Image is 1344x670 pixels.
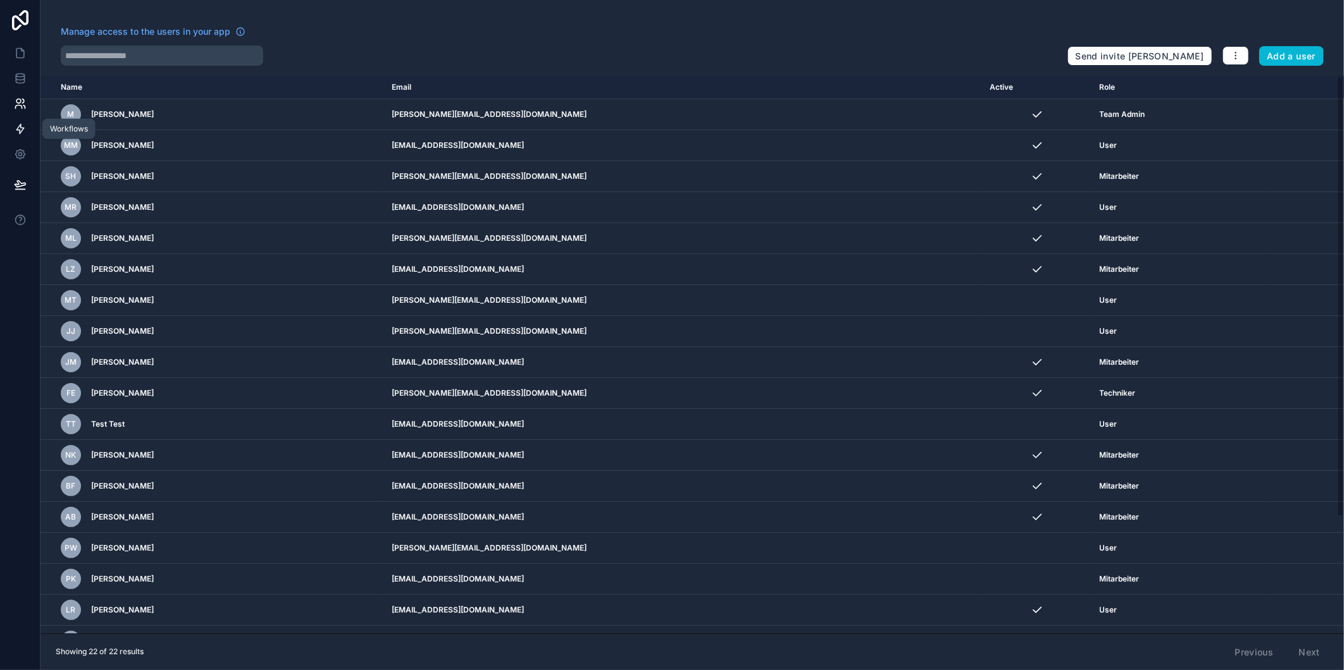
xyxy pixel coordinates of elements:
button: Send invite [PERSON_NAME] [1067,46,1212,66]
span: MM [64,140,78,150]
span: Mitarbeiter [1100,574,1140,584]
span: M [68,109,75,119]
span: Mitarbeiter [1100,357,1140,367]
th: Email [384,76,982,99]
td: [EMAIL_ADDRESS][DOMAIN_NAME] [384,471,982,502]
td: [PERSON_NAME][EMAIL_ADDRESS][DOMAIN_NAME] [384,223,982,254]
div: scrollable content [40,76,1344,633]
th: Role [1092,76,1265,99]
td: [PERSON_NAME][EMAIL_ADDRESS][DOMAIN_NAME] [384,285,982,316]
span: [PERSON_NAME] [91,233,154,243]
span: [PERSON_NAME] [91,357,154,367]
span: [PERSON_NAME] [91,202,154,212]
span: FE [66,388,75,398]
span: JJ [66,326,75,336]
td: [EMAIL_ADDRESS][DOMAIN_NAME] [384,254,982,285]
div: Workflows [50,124,88,134]
span: Techniker [1100,388,1136,398]
span: [PERSON_NAME] [91,388,154,398]
span: [PERSON_NAME] [91,574,154,584]
span: Mitarbeiter [1100,171,1140,181]
th: Name [40,76,384,99]
span: Mitarbeiter [1100,450,1140,460]
td: [EMAIL_ADDRESS][DOMAIN_NAME] [384,130,982,161]
td: [PERSON_NAME][EMAIL_ADDRESS][DOMAIN_NAME] [384,161,982,192]
span: PK [66,574,76,584]
span: [PERSON_NAME] [91,171,154,181]
span: User [1100,140,1117,150]
span: [PERSON_NAME] [91,512,154,522]
td: [PERSON_NAME][EMAIL_ADDRESS][DOMAIN_NAME] [384,316,982,347]
span: Test Test [91,419,125,429]
span: JM [65,357,77,367]
span: User [1100,295,1117,305]
td: [EMAIL_ADDRESS][DOMAIN_NAME] [384,192,982,223]
span: [PERSON_NAME] [91,481,154,491]
span: User [1100,543,1117,553]
span: AB [66,512,77,522]
span: [PERSON_NAME] [91,140,154,150]
td: [EMAIL_ADDRESS][DOMAIN_NAME] [384,409,982,440]
td: [EMAIL_ADDRESS][DOMAIN_NAME] [384,564,982,595]
button: Add a user [1259,46,1324,66]
span: TT [66,419,76,429]
span: [PERSON_NAME] [91,450,154,460]
span: MR [65,202,77,212]
td: [PERSON_NAME][EMAIL_ADDRESS][DOMAIN_NAME] [384,533,982,564]
span: LR [66,605,76,615]
span: Manage access to the users in your app [61,25,230,38]
span: Mitarbeiter [1100,481,1140,491]
span: Mitarbeiter [1100,512,1140,522]
td: [PERSON_NAME][EMAIL_ADDRESS][DOMAIN_NAME] [384,99,982,130]
span: User [1100,605,1117,615]
span: Showing 22 of 22 results [56,647,144,657]
td: [PERSON_NAME][EMAIL_ADDRESS][DOMAIN_NAME] [384,378,982,409]
td: [EMAIL_ADDRESS][DOMAIN_NAME] [384,440,982,471]
span: User [1100,419,1117,429]
td: [EMAIL_ADDRESS][DOMAIN_NAME] [384,347,982,378]
td: [EMAIL_ADDRESS][DOMAIN_NAME] [384,502,982,533]
span: Mitarbeiter [1100,233,1140,243]
span: [PERSON_NAME] [91,326,154,336]
span: User [1100,202,1117,212]
span: User [1100,326,1117,336]
span: PW [65,543,77,553]
span: Team Admin [1100,109,1145,119]
a: Manage access to the users in your app [61,25,246,38]
span: MT [65,295,77,305]
span: ML [65,233,77,243]
td: [PERSON_NAME][EMAIL_ADDRESS][DOMAIN_NAME] [384,626,982,657]
span: [PERSON_NAME] [91,264,154,274]
span: [PERSON_NAME] [91,543,154,553]
span: [PERSON_NAME] [91,295,154,305]
th: Active [982,76,1092,99]
span: SH [66,171,77,181]
td: [EMAIL_ADDRESS][DOMAIN_NAME] [384,595,982,626]
span: [PERSON_NAME] [91,605,154,615]
span: LZ [66,264,76,274]
span: [PERSON_NAME] [91,109,154,119]
span: Mitarbeiter [1100,264,1140,274]
span: NK [66,450,77,460]
span: BF [66,481,76,491]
